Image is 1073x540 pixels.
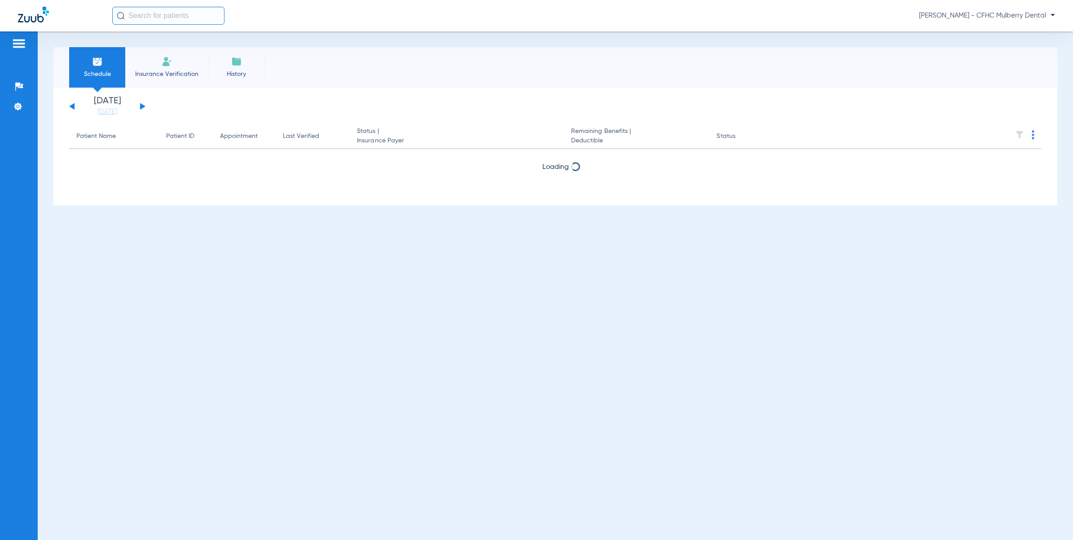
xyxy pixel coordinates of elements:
div: Appointment [220,132,258,141]
img: hamburger-icon [12,38,26,49]
div: Appointment [220,132,268,141]
th: Remaining Benefits | [564,124,710,149]
div: Last Verified [283,132,319,141]
img: group-dot-blue.svg [1032,130,1034,139]
img: Zuub Logo [18,7,49,22]
img: History [231,56,242,67]
div: Last Verified [283,132,343,141]
img: Search Icon [117,12,125,20]
div: Patient Name [76,132,152,141]
span: Insurance Verification [132,70,202,79]
th: Status [709,124,770,149]
span: [PERSON_NAME] - CFHC Mulberry Dental [919,11,1055,20]
span: Schedule [76,70,119,79]
img: Manual Insurance Verification [162,56,172,67]
span: Deductible [571,136,703,146]
th: Status | [350,124,564,149]
li: [DATE] [80,97,134,116]
div: Patient ID [166,132,194,141]
input: Search for patients [112,7,224,25]
span: History [215,70,258,79]
img: filter.svg [1015,130,1024,139]
span: Loading [542,164,569,171]
span: Insurance Payer [357,136,557,146]
a: [DATE] [80,107,134,116]
img: Schedule [92,56,103,67]
div: Patient Name [76,132,116,141]
div: Patient ID [166,132,206,141]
